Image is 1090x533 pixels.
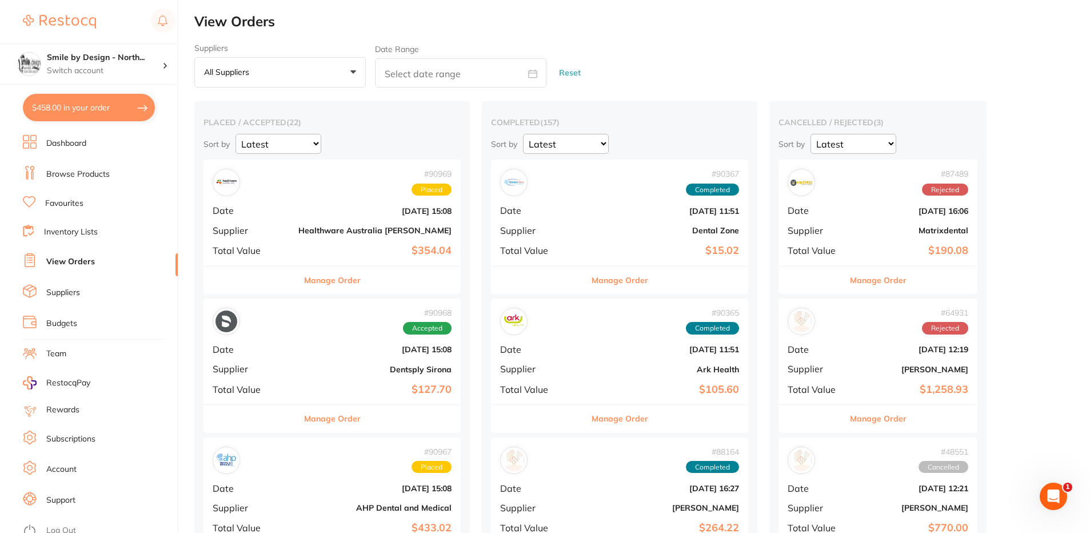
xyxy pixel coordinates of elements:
[304,266,361,294] button: Manage Order
[919,461,968,474] span: Cancelled
[213,364,289,374] span: Supplier
[491,117,748,128] h2: completed ( 157 )
[788,344,845,355] span: Date
[298,345,452,354] b: [DATE] 15:08
[919,447,968,456] span: # 48551
[298,206,452,216] b: [DATE] 15:08
[592,405,648,432] button: Manage Order
[215,172,237,193] img: Healthware Australia Ridley
[23,376,37,389] img: RestocqPay
[788,384,845,395] span: Total Value
[44,226,98,238] a: Inventory Lists
[790,450,812,471] img: Henry Schein Halas
[194,14,1090,30] h2: View Orders
[46,404,79,416] a: Rewards
[586,484,739,493] b: [DATE] 16:27
[45,198,83,209] a: Favourites
[788,205,845,216] span: Date
[778,139,805,149] p: Sort by
[500,245,577,256] span: Total Value
[592,266,648,294] button: Manage Order
[412,184,452,196] span: Placed
[586,226,739,235] b: Dental Zone
[586,384,739,396] b: $105.60
[500,225,577,236] span: Supplier
[23,376,90,389] a: RestocqPay
[403,308,452,317] span: # 90968
[304,405,361,432] button: Manage Order
[586,365,739,374] b: Ark Health
[46,318,77,329] a: Budgets
[194,57,366,88] button: All suppliers
[854,503,968,512] b: [PERSON_NAME]
[298,484,452,493] b: [DATE] 15:08
[46,348,66,360] a: Team
[586,345,739,354] b: [DATE] 11:51
[686,447,739,456] span: # 88164
[500,503,577,513] span: Supplier
[47,65,162,77] p: Switch account
[686,184,739,196] span: Completed
[23,94,155,121] button: $458.00 in your order
[298,365,452,374] b: Dentsply Sirona
[18,53,41,75] img: Smile by Design - North Sydney
[203,299,461,433] div: Dentsply Sirona#90968AcceptedDate[DATE] 15:08SupplierDentsply SironaTotal Value$127.70Manage Order
[788,483,845,494] span: Date
[556,58,584,88] button: Reset
[788,503,845,513] span: Supplier
[298,245,452,257] b: $354.04
[500,384,577,395] span: Total Value
[46,256,95,268] a: View Orders
[213,384,289,395] span: Total Value
[46,377,90,389] span: RestocqPay
[788,225,845,236] span: Supplier
[203,139,230,149] p: Sort by
[215,450,237,471] img: AHP Dental and Medical
[922,322,968,335] span: Rejected
[23,9,96,35] a: Restocq Logo
[491,139,517,149] p: Sort by
[298,503,452,512] b: AHP Dental and Medical
[213,225,289,236] span: Supplier
[922,184,968,196] span: Rejected
[46,464,77,475] a: Account
[854,484,968,493] b: [DATE] 12:21
[46,433,95,445] a: Subscriptions
[686,322,739,335] span: Completed
[213,503,289,513] span: Supplier
[922,169,968,178] span: # 87489
[1040,483,1067,510] iframe: Intercom live chat
[854,226,968,235] b: Matrixdental
[46,138,86,149] a: Dashboard
[854,384,968,396] b: $1,258.93
[213,523,289,533] span: Total Value
[1063,483,1072,492] span: 1
[412,461,452,474] span: Placed
[686,461,739,474] span: Completed
[412,169,452,178] span: # 90969
[213,205,289,216] span: Date
[922,308,968,317] span: # 64931
[194,43,366,53] label: Suppliers
[375,58,546,87] input: Select date range
[46,495,75,506] a: Support
[850,405,907,432] button: Manage Order
[375,45,419,54] label: Date Range
[686,169,739,178] span: # 90367
[203,117,461,128] h2: placed / accepted ( 22 )
[788,523,845,533] span: Total Value
[403,322,452,335] span: Accepted
[46,169,110,180] a: Browse Products
[778,117,977,128] h2: cancelled / rejected ( 3 )
[412,447,452,456] span: # 90967
[46,287,80,299] a: Suppliers
[500,205,577,216] span: Date
[854,206,968,216] b: [DATE] 16:06
[854,245,968,257] b: $190.08
[850,266,907,294] button: Manage Order
[213,344,289,355] span: Date
[500,483,577,494] span: Date
[503,172,525,193] img: Dental Zone
[500,344,577,355] span: Date
[500,523,577,533] span: Total Value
